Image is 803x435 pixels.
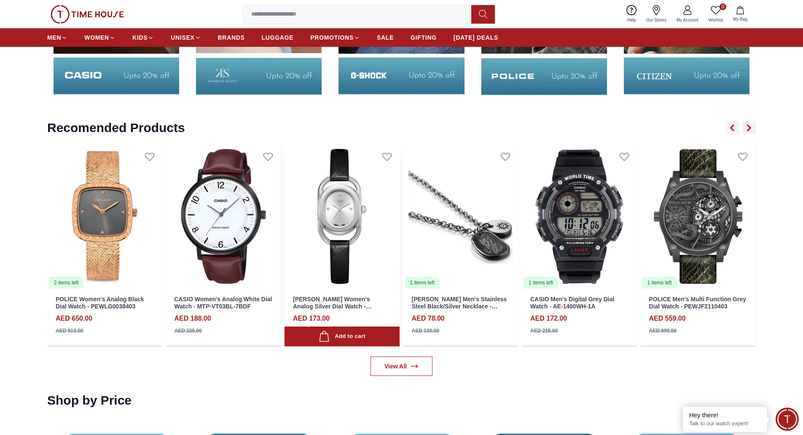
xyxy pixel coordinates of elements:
[776,408,799,431] div: Chat Widget
[166,144,281,289] img: CASIO Women's Analog White Dial Watch - MTP-VT03BL-7BDF
[171,33,194,42] span: UNISEX
[175,296,272,310] a: CASIO Women's Analog White Dial Watch - MTP-VT03BL-7BDF
[377,30,394,45] a: SALE
[649,313,686,324] h4: AED 559.00
[218,33,245,42] span: BRANDS
[319,331,365,342] div: Add to cart
[649,327,677,335] div: AED 699.00
[642,277,677,289] div: 1 items left
[377,33,394,42] span: SALE
[705,17,726,23] span: Wishlist
[689,420,761,427] p: Talk to our watch expert!
[47,33,61,42] span: MEN
[641,144,756,289] a: POLICE Men's Multi Function Grey Dial Watch - PEWJF21104031 items left
[47,30,67,45] a: MEN
[47,120,185,135] h2: Recomended Products
[132,30,154,45] a: KIDS
[704,3,728,25] a: 0Wishlist
[530,327,558,335] div: AED 215.00
[411,30,437,45] a: GIFTING
[47,393,132,408] h2: Shop by Price
[175,313,211,324] h4: AED 188.00
[530,313,567,324] h4: AED 172.00
[285,327,400,346] button: Add to cart
[132,33,148,42] span: KIDS
[293,313,330,324] h4: AED 173.00
[56,313,92,324] h4: AED 650.00
[641,144,756,289] img: POLICE Men's Multi Function Grey Dial Watch - PEWJF2110403
[411,33,437,42] span: GIFTING
[641,3,671,25] a: Our Stores
[720,3,726,10] span: 0
[285,144,400,289] img: Lee Cooper Women's Analog Silver Dial Watch - LC08055.331
[412,296,507,317] a: [PERSON_NAME] Men's Stainless Steel Black/Silver Necklace - LC.N.01307.350
[293,296,372,317] a: [PERSON_NAME] Women's Analog Silver Dial Watch - LC08055.331
[310,33,354,42] span: PROMOTIONS
[412,327,439,335] div: AED 130.00
[47,144,162,289] a: POLICE Women's Analog Black Dial Watch - PEWLG00384032 items left
[412,313,445,324] h4: AED 78.00
[673,17,702,23] span: My Account
[56,327,83,335] div: AED 813.00
[405,277,440,289] div: 1 items left
[522,144,637,289] a: CASIO Men's Digital Grey Dial Watch - AE-1400WH-1A1 items left
[622,3,641,25] a: Help
[689,411,761,419] div: Hey there!
[522,144,637,289] img: CASIO Men's Digital Grey Dial Watch - AE-1400WH-1A
[454,30,498,45] a: [DATE] DEALS
[454,33,498,42] span: [DATE] DEALS
[84,33,109,42] span: WOMEN
[730,16,751,22] span: My Bag
[262,33,294,42] span: LUGGAGE
[530,296,614,310] a: CASIO Men's Digital Grey Dial Watch - AE-1400WH-1A
[262,30,294,45] a: LUGGAGE
[218,30,245,45] a: BRANDS
[56,296,144,310] a: POLICE Women's Analog Black Dial Watch - PEWLG0038403
[649,296,746,310] a: POLICE Men's Multi Function Grey Dial Watch - PEWJF2110403
[403,144,518,289] a: LEE COOPER Men's Stainless Steel Black/Silver Necklace - LC.N.01307.3501 items left
[728,4,752,24] button: My Bag
[175,327,202,335] div: AED 235.00
[371,357,432,376] a: View All
[49,277,83,289] div: 2 items left
[524,277,558,289] div: 1 items left
[403,144,518,289] img: LEE COOPER Men's Stainless Steel Black/Silver Necklace - LC.N.01307.350
[84,30,115,45] a: WOMEN
[51,5,124,24] img: ...
[171,30,201,45] a: UNISEX
[643,17,670,23] span: Our Stores
[47,144,162,289] img: POLICE Women's Analog Black Dial Watch - PEWLG0038403
[310,30,360,45] a: PROMOTIONS
[624,17,639,23] span: Help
